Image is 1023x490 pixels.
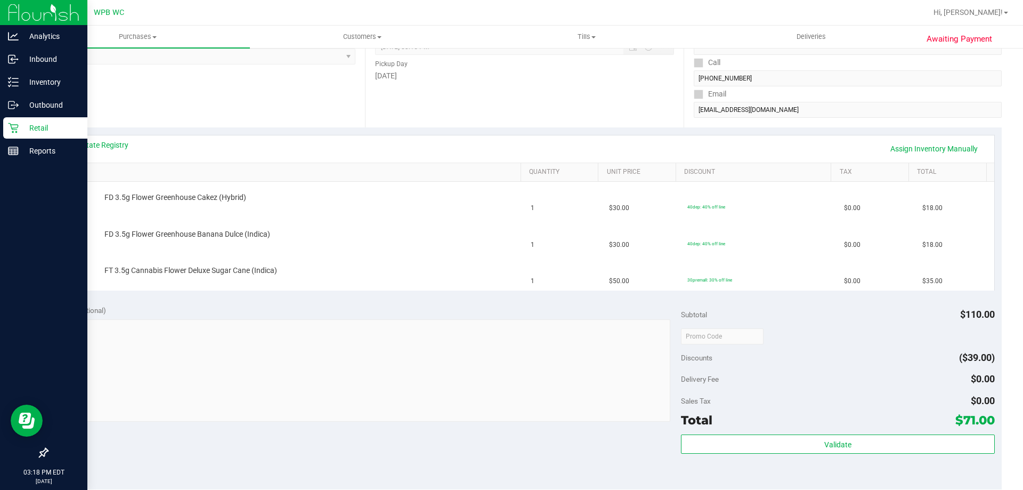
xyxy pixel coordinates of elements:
[844,203,860,213] span: $0.00
[917,168,982,176] a: Total
[927,33,992,45] span: Awaiting Payment
[960,309,995,320] span: $110.00
[94,8,124,17] span: WPB WC
[531,240,534,250] span: 1
[19,122,83,134] p: Retail
[8,123,19,133] inline-svg: Retail
[609,240,629,250] span: $30.00
[971,395,995,406] span: $0.00
[922,203,943,213] span: $18.00
[782,32,840,42] span: Deliveries
[681,348,712,367] span: Discounts
[8,146,19,156] inline-svg: Reports
[681,397,711,405] span: Sales Tax
[933,8,1003,17] span: Hi, [PERSON_NAME]!
[529,168,594,176] a: Quantity
[681,413,712,428] span: Total
[922,276,943,286] span: $35.00
[609,276,629,286] span: $50.00
[687,277,732,283] span: 30premall: 30% off line
[375,59,408,69] label: Pickup Day
[609,203,629,213] span: $30.00
[19,144,83,157] p: Reports
[8,54,19,65] inline-svg: Inbound
[971,373,995,384] span: $0.00
[687,204,725,210] span: 40dep: 40% off line
[19,30,83,43] p: Analytics
[104,266,277,276] span: FT 3.5g Cannabis Flower Deluxe Sugar Cane (Indica)
[104,229,270,239] span: FD 3.5g Flower Greenhouse Banana Dulce (Indica)
[883,140,985,158] a: Assign Inventory Manually
[694,70,1002,86] input: Format: (999) 999-9999
[681,435,994,454] button: Validate
[64,140,128,150] a: View State Registry
[19,99,83,111] p: Outbound
[26,26,250,48] a: Purchases
[824,440,851,449] span: Validate
[11,405,43,437] iframe: Resource center
[8,100,19,110] inline-svg: Outbound
[681,328,764,344] input: Promo Code
[5,468,83,477] p: 03:18 PM EDT
[531,203,534,213] span: 1
[684,168,827,176] a: Discount
[699,26,923,48] a: Deliveries
[681,310,707,319] span: Subtotal
[5,477,83,485] p: [DATE]
[687,241,725,246] span: 40dep: 40% off line
[8,31,19,42] inline-svg: Analytics
[844,276,860,286] span: $0.00
[19,76,83,89] p: Inventory
[694,55,720,70] label: Call
[607,168,672,176] a: Unit Price
[26,32,250,42] span: Purchases
[250,26,474,48] a: Customers
[955,413,995,428] span: $71.00
[922,240,943,250] span: $18.00
[474,26,699,48] a: Tills
[694,86,726,102] label: Email
[250,32,474,42] span: Customers
[959,352,995,363] span: ($39.00)
[375,70,673,82] div: [DATE]
[8,77,19,87] inline-svg: Inventory
[531,276,534,286] span: 1
[681,375,719,383] span: Delivery Fee
[63,168,516,176] a: SKU
[19,53,83,66] p: Inbound
[475,32,698,42] span: Tills
[840,168,905,176] a: Tax
[844,240,860,250] span: $0.00
[104,192,246,203] span: FD 3.5g Flower Greenhouse Cakez (Hybrid)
